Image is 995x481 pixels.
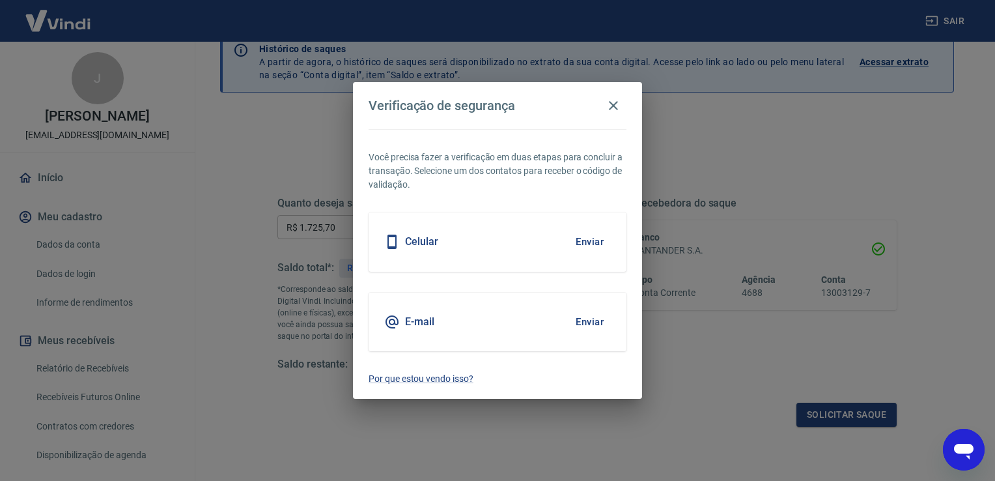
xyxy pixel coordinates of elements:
p: Você precisa fazer a verificação em duas etapas para concluir a transação. Selecione um dos conta... [369,151,626,192]
button: Enviar [568,308,611,336]
a: Por que estou vendo isso? [369,372,626,386]
h5: E-mail [405,315,434,328]
iframe: Botão para abrir a janela de mensagens [943,429,985,471]
h4: Verificação de segurança [369,98,515,113]
button: Enviar [568,228,611,255]
h5: Celular [405,235,438,248]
